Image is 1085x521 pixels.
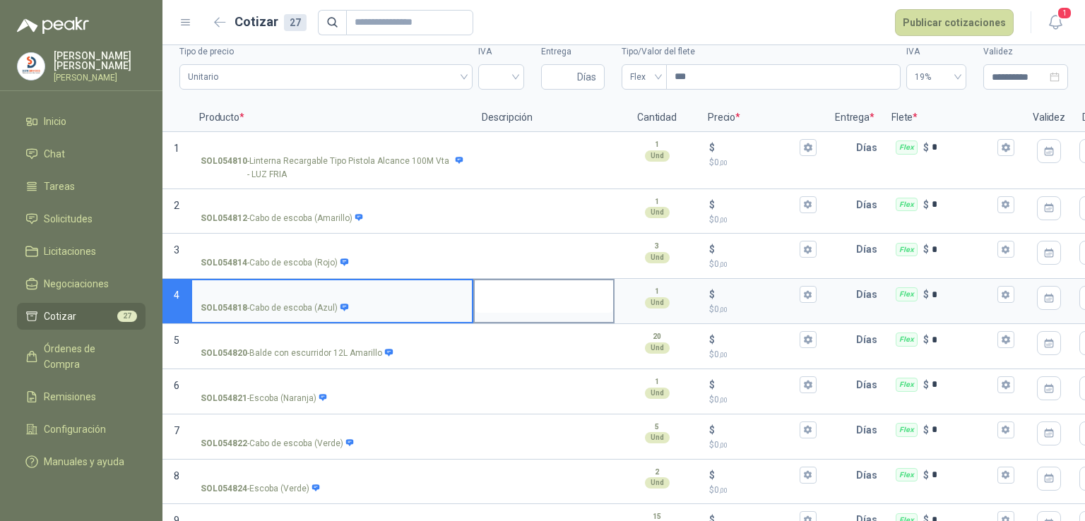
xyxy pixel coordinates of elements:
[645,150,670,162] div: Und
[44,179,75,194] span: Tareas
[645,207,670,218] div: Und
[997,421,1014,438] button: Flex $
[655,241,659,252] p: 3
[896,198,918,212] div: Flex
[719,441,728,449] span: ,00
[932,469,995,480] input: Flex $
[645,297,670,309] div: Und
[174,425,179,436] span: 7
[17,17,89,34] img: Logo peakr
[923,140,929,155] p: $
[235,12,307,32] h2: Cotizar
[718,335,797,345] input: $$0,00
[709,303,817,316] p: $
[856,371,883,399] p: Días
[719,159,728,167] span: ,00
[719,216,728,224] span: ,00
[201,244,463,255] input: SOL054814-Cabo de escoba (Rojo)
[714,485,728,495] span: 0
[201,392,247,405] strong: SOL054821
[174,380,179,391] span: 6
[997,139,1014,156] button: Flex $
[655,196,659,208] p: 1
[709,484,817,497] p: $
[201,392,328,405] p: - Escoba (Naranja)
[17,303,146,330] a: Cotizar27
[709,140,715,155] p: $
[932,379,995,390] input: Flex $
[17,173,146,200] a: Tareas
[174,470,179,481] span: 8
[117,311,137,322] span: 27
[856,325,883,354] p: Días
[923,241,929,257] p: $
[856,191,883,219] p: Días
[997,241,1014,258] button: Flex $
[997,467,1014,484] button: Flex $
[201,437,355,450] p: - Cabo de escoba (Verde)
[896,423,918,437] div: Flex
[17,335,146,378] a: Órdenes de Compra
[179,45,473,59] label: Tipo de precio
[709,332,715,347] p: $
[714,259,728,269] span: 0
[718,469,797,480] input: $$0,00
[44,309,76,324] span: Cotizar
[622,45,901,59] label: Tipo/Valor del flete
[714,395,728,405] span: 0
[997,196,1014,213] button: Flex $
[44,146,65,162] span: Chat
[923,422,929,438] p: $
[174,143,179,154] span: 1
[174,244,179,256] span: 3
[709,467,715,483] p: $
[896,140,918,155] div: Flex
[906,45,966,59] label: IVA
[17,238,146,265] a: Licitaciones
[709,287,715,302] p: $
[800,286,817,303] button: $$0,00
[800,376,817,393] button: $$0,00
[709,241,715,257] p: $
[932,335,995,345] input: Flex $
[714,440,728,450] span: 0
[896,243,918,257] div: Flex
[709,197,715,212] p: $
[718,244,797,255] input: $$0,00
[709,393,817,407] p: $
[1057,6,1072,20] span: 1
[54,73,146,82] p: [PERSON_NAME]
[826,104,883,132] p: Entrega
[719,396,728,404] span: ,00
[17,270,146,297] a: Negociaciones
[201,212,364,225] p: - Cabo de escoba (Amarillo)
[655,467,659,478] p: 2
[174,289,179,301] span: 4
[473,104,615,132] p: Descripción
[44,114,66,129] span: Inicio
[44,211,93,227] span: Solicitudes
[699,104,826,132] p: Precio
[201,301,247,315] strong: SOL054818
[645,432,670,443] div: Und
[896,378,918,392] div: Flex
[915,66,958,88] span: 19%
[174,335,179,346] span: 5
[714,304,728,314] span: 0
[201,482,247,496] strong: SOL054824
[17,448,146,475] a: Manuales y ayuda
[653,331,661,342] p: 20
[932,244,995,255] input: Flex $
[718,424,797,435] input: $$0,00
[709,422,715,438] p: $
[201,470,463,481] input: SOL054824-Escoba (Verde)
[201,155,247,181] strong: SOL054810
[718,289,797,300] input: $$0,00
[201,335,463,345] input: SOL054820-Balde con escurridor 12L Amarillo
[17,205,146,232] a: Solicitudes
[719,260,728,268] span: ,00
[44,454,124,469] span: Manuales y ayuda
[896,287,918,301] div: Flex
[201,347,247,360] strong: SOL054820
[188,66,464,88] span: Unitario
